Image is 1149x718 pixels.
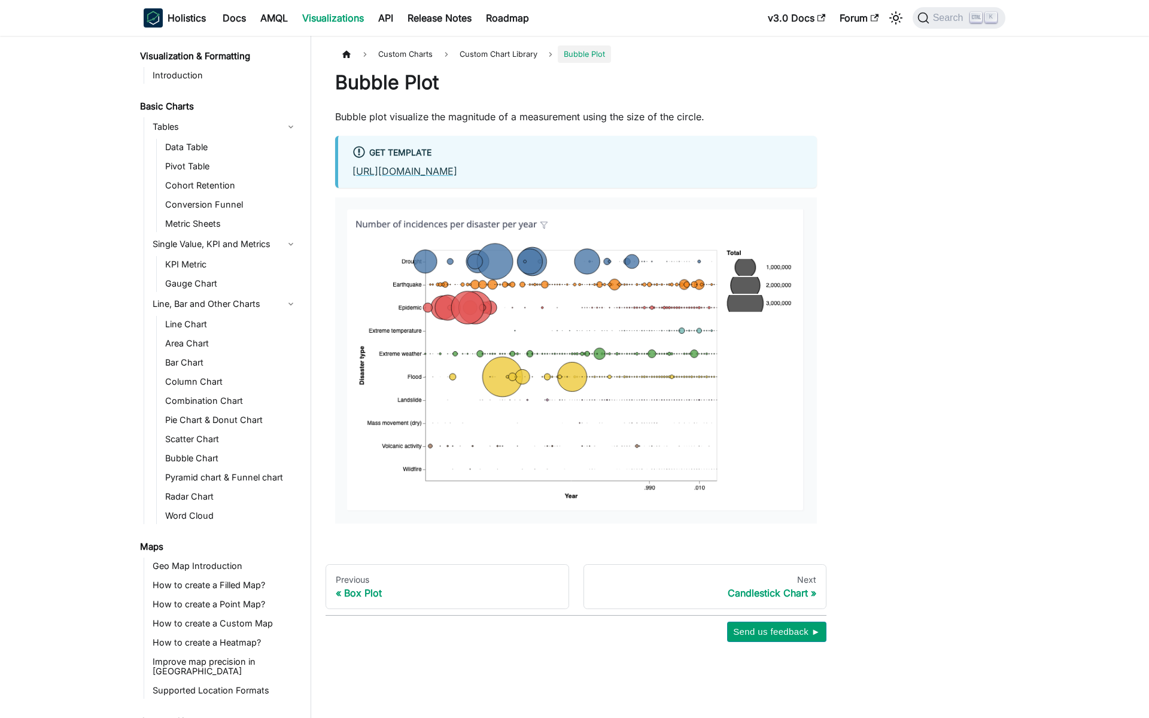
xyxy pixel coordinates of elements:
p: Bubble plot visualize the magnitude of a measurement using the size of the circle. [335,109,817,124]
a: PreviousBox Plot [326,564,569,610]
a: Release Notes [400,8,479,28]
a: NextCandlestick Chart [583,564,827,610]
a: Single Value, KPI and Metrics [149,235,300,254]
a: Visualization & Formatting [136,48,300,65]
kbd: K [985,12,997,23]
button: Search (Ctrl+K) [913,7,1005,29]
a: Custom Chart Library [454,45,543,63]
img: Holistics [144,8,163,28]
h1: Bubble Plot [335,71,817,95]
div: Box Plot [336,587,559,599]
div: Candlestick Chart [594,587,817,599]
a: Column Chart [162,373,300,390]
span: Search [929,13,971,23]
a: Improve map precision in [GEOGRAPHIC_DATA] [149,653,300,680]
a: Combination Chart [162,393,300,409]
a: Introduction [149,67,300,84]
div: Next [594,574,817,585]
div: Get Template [352,145,803,161]
nav: Docs sidebar [132,36,311,718]
a: Pyramid chart & Funnel chart [162,469,300,486]
div: Previous [336,574,559,585]
a: Maps [136,538,300,555]
a: Tables [149,117,300,136]
nav: Breadcrumbs [335,45,817,63]
a: Cohort Retention [162,177,300,194]
a: How to create a Point Map? [149,596,300,613]
b: Holistics [168,11,206,25]
nav: Docs pages [326,564,826,610]
a: Metric Sheets [162,215,300,232]
a: Pie Chart & Donut Chart [162,412,300,428]
span: Bubble Plot [558,45,611,63]
a: [URL][DOMAIN_NAME] [352,165,457,177]
a: KPI Metric [162,256,300,273]
a: v3.0 Docs [761,8,832,28]
a: How to create a Filled Map? [149,577,300,594]
button: Send us feedback ► [727,622,826,642]
a: HolisticsHolistics [144,8,206,28]
span: Custom Chart Library [460,50,537,59]
a: Forum [832,8,886,28]
a: Bubble Chart [162,450,300,467]
a: Conversion Funnel [162,196,300,213]
a: Scatter Chart [162,431,300,448]
a: AMQL [253,8,295,28]
button: Switch between dark and light mode (currently light mode) [886,8,905,28]
a: API [371,8,400,28]
span: Send us feedback ► [733,624,820,640]
span: Custom Charts [372,45,439,63]
a: Roadmap [479,8,536,28]
a: Word Cloud [162,507,300,524]
a: Home page [335,45,358,63]
a: Basic Charts [136,98,300,115]
a: Docs [215,8,253,28]
a: Supported Location Formats [149,682,300,699]
a: Data Table [162,139,300,156]
a: Geo Map Introduction [149,558,300,574]
a: How to create a Heatmap? [149,634,300,651]
a: Radar Chart [162,488,300,505]
a: Gauge Chart [162,275,300,292]
a: Line Chart [162,316,300,333]
a: Pivot Table [162,158,300,175]
a: Line, Bar and Other Charts [149,294,300,314]
a: Area Chart [162,335,300,352]
a: How to create a Custom Map [149,615,300,632]
a: Visualizations [295,8,371,28]
a: Bar Chart [162,354,300,371]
